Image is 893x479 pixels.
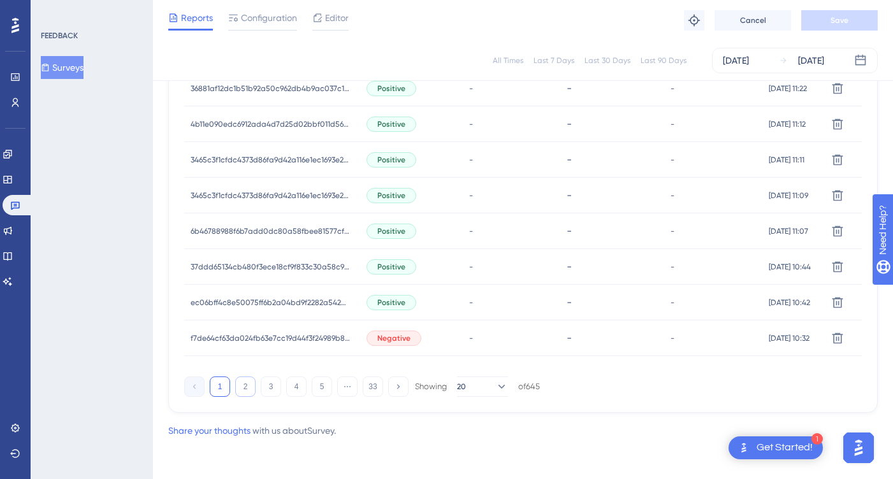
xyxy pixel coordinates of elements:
span: Negative [377,333,410,343]
button: 5 [312,376,332,397]
span: Positive [377,155,405,165]
div: - [567,189,658,201]
span: - [671,155,674,165]
span: Positive [377,83,405,94]
span: 6b46788988f6b7add0dc80a58fbee81577cf5d79c404f6e5a5d138ccc4b157ad [191,226,350,236]
span: - [469,333,473,343]
span: - [469,155,473,165]
span: - [671,262,674,272]
div: All Times [493,55,523,66]
div: - [567,332,658,344]
span: - [469,190,473,201]
span: [DATE] 10:32 [769,333,810,343]
span: Save [831,15,848,25]
button: Surveys [41,56,83,79]
span: - [671,83,674,94]
span: ec06bff4c8e50075ff6b2a04bd9f2282a542b1b7f114a403f26240d99a9ec58d [191,297,350,308]
span: Positive [377,262,405,272]
span: [DATE] 11:11 [769,155,804,165]
span: [DATE] 10:44 [769,262,811,272]
div: Get Started! [757,441,813,455]
div: FEEDBACK [41,31,78,41]
span: [DATE] 11:22 [769,83,807,94]
span: Positive [377,190,405,201]
span: - [671,333,674,343]
div: - [567,296,658,308]
button: 3 [261,376,281,397]
span: Positive [377,297,405,308]
div: Last 90 Days [641,55,686,66]
div: - [567,154,658,166]
span: [DATE] 11:12 [769,119,806,129]
span: Editor [325,10,349,25]
span: Positive [377,119,405,129]
span: - [469,262,473,272]
span: [DATE] 10:42 [769,297,810,308]
button: 1 [210,376,230,397]
span: [DATE] 11:09 [769,190,808,201]
span: - [671,226,674,236]
div: [DATE] [798,53,824,68]
div: [DATE] [723,53,749,68]
div: Last 30 Days [584,55,630,66]
span: 37ddd65134cb480f3ece18cf9f833c30a58c9fc067133279a6795578ee02ea52 [191,262,350,272]
div: of 645 [518,381,540,392]
span: - [469,297,473,308]
button: Save [801,10,878,31]
span: 3465c3f1cfdc4373d86fa9d42a116e1ec1693e253034740c0dbbf215a7576af3 [191,190,350,201]
span: - [671,119,674,129]
span: Positive [377,226,405,236]
span: Reports [181,10,213,25]
span: 36881af12dc1b51b92a50c962db4b9ac037c1a2cd70018ead7602660e0d2f77a [191,83,350,94]
span: [DATE] 11:07 [769,226,808,236]
span: Cancel [740,15,766,25]
span: 3465c3f1cfdc4373d86fa9d42a116e1ec1693e253034740c0dbbf215a7576af3 [191,155,350,165]
img: launcher-image-alternative-text [736,440,751,455]
span: - [671,297,674,308]
span: - [469,226,473,236]
button: ⋯ [337,376,358,397]
span: 4b11e090edc6912ada4d7d25d02bbf011d568867c47f5797339bd5b0453e8e2f [191,119,350,129]
div: - [567,82,658,94]
div: - [567,118,658,130]
div: Showing [415,381,447,392]
button: 4 [286,376,307,397]
button: 20 [457,376,508,397]
span: Configuration [241,10,297,25]
span: f7de64cf63da024fb63e7cc19d44f3f24989b88ee5786e71ef09dfda7df3e05c [191,333,350,343]
div: - [567,225,658,237]
button: 2 [235,376,256,397]
span: - [671,190,674,201]
div: - [567,261,658,273]
iframe: UserGuiding AI Assistant Launcher [839,429,878,467]
div: Last 7 Days [534,55,574,66]
button: 33 [363,376,383,397]
span: Need Help? [30,3,80,18]
span: - [469,119,473,129]
a: Share your thoughts [168,425,250,436]
div: 1 [811,433,823,445]
button: Cancel [715,10,791,31]
div: Open Get Started! checklist, remaining modules: 1 [729,436,823,459]
span: 20 [457,382,466,392]
div: with us about Survey . [168,423,336,438]
span: - [469,83,473,94]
